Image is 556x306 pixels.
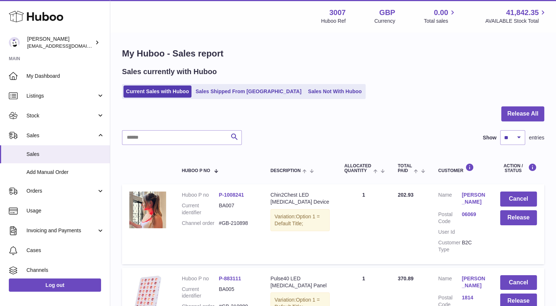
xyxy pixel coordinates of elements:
span: Description [270,168,301,173]
span: Sales [26,132,97,139]
dt: Name [438,275,462,291]
dt: Channel order [182,220,219,227]
span: 41,842.35 [506,8,539,18]
div: [PERSON_NAME] [27,36,93,50]
div: Huboo Ref [321,18,346,25]
a: Current Sales with Huboo [123,85,191,98]
a: 0.00 Total sales [424,8,456,25]
dt: Huboo P no [182,275,219,282]
h2: Sales currently with Huboo [122,67,217,77]
button: Cancel [500,192,537,207]
span: Stock [26,112,97,119]
dt: Postal Code [438,211,462,225]
button: Release All [501,106,544,121]
dt: Name [438,192,462,207]
img: bevmay@maysama.com [9,37,20,48]
span: Orders [26,187,97,194]
span: Listings [26,92,97,99]
div: Chin2Chest LED [MEDICAL_DATA] Device [270,192,330,205]
a: P-1008241 [219,192,244,198]
span: Cases [26,247,104,254]
a: 06069 [462,211,485,218]
span: 0.00 [434,8,448,18]
dd: BA007 [219,202,256,216]
a: [PERSON_NAME] [462,275,485,289]
dt: Huboo P no [182,192,219,198]
a: Sales Shipped From [GEOGRAPHIC_DATA] [193,85,304,98]
dt: Customer Type [438,239,462,253]
span: 202.93 [398,192,413,198]
h1: My Huboo - Sales report [122,48,544,59]
div: Pulse40 LED [MEDICAL_DATA] Panel [270,275,330,289]
dt: Current identifier [182,286,219,300]
dt: User Id [438,229,462,236]
span: Usage [26,207,104,214]
div: Customer [438,163,485,173]
a: [PERSON_NAME] [462,192,485,205]
span: 370.89 [398,276,413,281]
span: AVAILABLE Stock Total [485,18,547,25]
dd: #GB-210898 [219,220,256,227]
span: Add Manual Order [26,169,104,176]
td: 1 [337,184,391,264]
a: Log out [9,278,101,292]
dd: BA005 [219,286,256,300]
a: P-883111 [219,276,241,281]
span: Total paid [398,164,412,173]
span: ALLOCATED Quantity [344,164,372,173]
span: Channels [26,267,104,274]
strong: 3007 [329,8,346,18]
strong: GBP [379,8,395,18]
span: Sales [26,151,104,158]
span: Option 1 = Default Title; [275,214,320,226]
a: 1814 [462,294,485,301]
a: Sales Not With Huboo [305,85,364,98]
button: Cancel [500,275,537,290]
span: Invoicing and Payments [26,227,97,234]
div: Currency [374,18,395,25]
span: Huboo P no [182,168,210,173]
span: Total sales [424,18,456,25]
label: Show [483,134,496,141]
dt: Current identifier [182,202,219,216]
div: Action / Status [500,163,537,173]
span: [EMAIL_ADDRESS][DOMAIN_NAME] [27,43,108,49]
img: 1_b267aea5-91db-496f-be72-e1a57b430806.png [129,192,166,228]
span: My Dashboard [26,73,104,80]
span: entries [529,134,544,141]
div: Variation: [270,209,330,231]
dd: B2C [462,239,485,253]
a: 41,842.35 AVAILABLE Stock Total [485,8,547,25]
button: Release [500,210,537,225]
